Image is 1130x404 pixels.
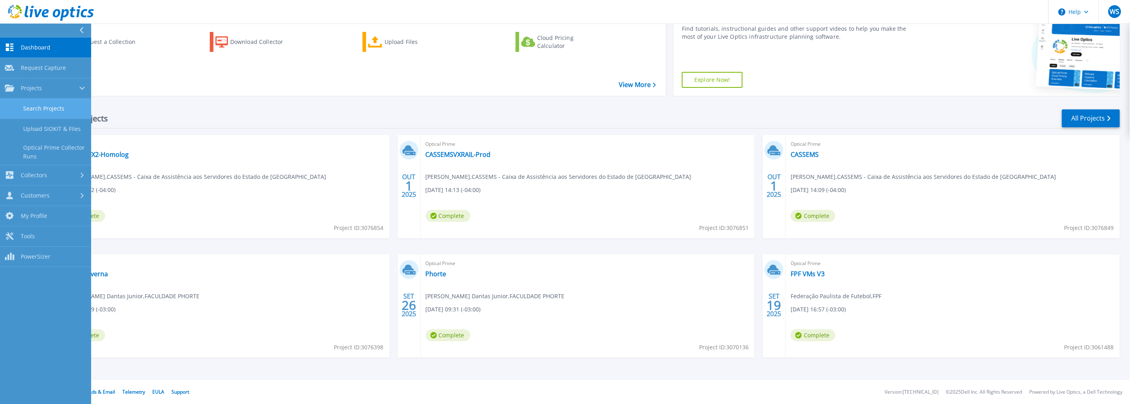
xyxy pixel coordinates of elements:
[791,270,825,278] a: FPF VMs V3
[21,44,50,51] span: Dashboard
[1110,8,1119,15] span: WS
[426,172,692,181] span: [PERSON_NAME] , CASSEMS - Caixa de Assistência aos Servidores do Estado de [GEOGRAPHIC_DATA]
[152,388,164,395] a: EULA
[791,259,1115,268] span: Optical Prime
[699,343,749,352] span: Project ID: 3070136
[334,343,384,352] span: Project ID: 3076398
[405,182,413,189] span: 1
[767,171,782,200] div: OUT 2025
[791,292,881,301] span: Federação Paulista de Futebol , FPF
[1064,343,1114,352] span: Project ID: 3061488
[21,64,66,71] span: Request Capture
[60,151,129,158] a: CASSEMSFX2-Homolog
[426,329,470,341] span: Complete
[426,292,565,301] span: [PERSON_NAME] Dantas Junior , FACULDADE PHORTE
[401,171,417,200] div: OUT 2025
[885,390,939,395] li: Version: [TECHNICAL_ID]
[682,72,743,88] a: Explore Now!
[426,270,446,278] a: Phorte
[426,140,750,149] span: Optical Prime
[426,305,481,314] span: [DATE] 09:31 (-03:00)
[791,140,1115,149] span: Optical Prime
[791,151,819,158] a: CASSEMS
[21,85,42,92] span: Projects
[21,172,47,179] span: Collectors
[699,224,749,232] span: Project ID: 3076851
[946,390,1022,395] li: © 2025 Dell Inc. All Rights Reserved
[619,81,656,89] a: View More
[791,210,835,222] span: Complete
[791,172,1056,181] span: [PERSON_NAME] , CASSEMS - Caixa de Assistência aos Servidores do Estado de [GEOGRAPHIC_DATA]
[230,34,294,50] div: Download Collector
[767,302,781,309] span: 19
[60,140,385,149] span: Optical Prime
[426,259,750,268] span: Optical Prime
[402,302,416,309] span: 26
[122,388,145,395] a: Telemetry
[88,388,115,395] a: Ads & Email
[426,151,491,158] a: CASSEMSVXRAIL-Prod
[791,305,846,314] span: [DATE] 16:57 (-03:00)
[682,25,913,41] div: Find tutorials, instructional guides and other support videos to help you make the most of your L...
[80,34,143,50] div: Request a Collection
[21,212,47,220] span: My Profile
[57,32,146,52] a: Request a Collection
[771,182,778,189] span: 1
[1064,224,1114,232] span: Project ID: 3076849
[385,34,448,50] div: Upload Files
[60,259,385,268] span: Optical Prime
[1062,109,1120,127] a: All Projects
[363,32,452,52] a: Upload Files
[426,186,481,194] span: [DATE] 14:13 (-04:00)
[767,291,782,320] div: SET 2025
[210,32,299,52] a: Download Collector
[171,388,189,395] a: Support
[791,186,846,194] span: [DATE] 14:09 (-04:00)
[516,32,605,52] a: Cloud Pricing Calculator
[791,329,835,341] span: Complete
[21,192,50,199] span: Customers
[334,224,384,232] span: Project ID: 3076854
[60,292,199,301] span: [PERSON_NAME] Dantas Junior , FACULDADE PHORTE
[537,34,601,50] div: Cloud Pricing Calculator
[426,210,470,222] span: Complete
[401,291,417,320] div: SET 2025
[21,233,35,240] span: Tools
[1030,390,1123,395] li: Powered by Live Optics, a Dell Technology
[21,253,50,260] span: PowerSizer
[60,172,326,181] span: [PERSON_NAME] , CASSEMS - Caixa de Assistência aos Servidores do Estado de [GEOGRAPHIC_DATA]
